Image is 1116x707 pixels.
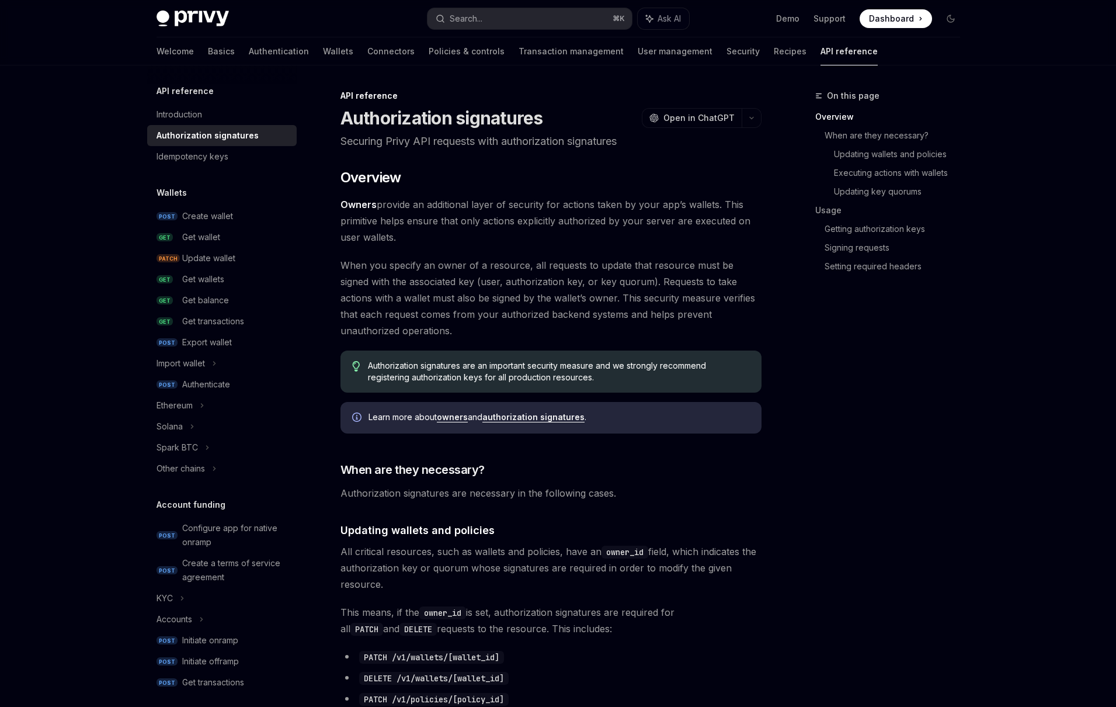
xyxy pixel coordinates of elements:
[827,89,879,103] span: On this page
[157,498,225,512] h5: Account funding
[147,104,297,125] a: Introduction
[157,150,228,164] div: Idempotency keys
[157,636,178,645] span: POST
[182,335,232,349] div: Export wallet
[774,37,806,65] a: Recipes
[157,254,180,263] span: PATCH
[834,182,969,201] a: Updating key quorums
[340,543,762,592] span: All critical resources, such as wallets and policies, have an field, which indicates the authoriz...
[834,145,969,164] a: Updating wallets and policies
[157,186,187,200] h5: Wallets
[157,398,193,413] div: Ethereum
[147,248,297,269] a: PATCHUpdate wallet
[815,108,969,126] a: Overview
[519,37,624,65] a: Transaction management
[147,672,297,693] a: POSTGet transactions
[182,521,290,549] div: Configure app for native onramp
[157,37,194,65] a: Welcome
[157,317,173,326] span: GET
[482,412,585,422] a: authorization signatures
[399,623,437,636] code: DELETE
[638,8,689,29] button: Ask AI
[157,212,178,221] span: POST
[147,206,297,227] a: POSTCreate wallet
[157,338,178,347] span: POST
[340,108,543,129] h1: Authorization signatures
[157,531,178,540] span: POST
[663,112,735,124] span: Open in ChatGPT
[182,675,244,689] div: Get transactions
[613,14,625,23] span: ⌘ K
[825,220,969,238] a: Getting authorization keys
[157,296,173,305] span: GET
[208,37,235,65] a: Basics
[658,13,681,25] span: Ask AI
[147,227,297,248] a: GETGet wallet
[147,311,297,332] a: GETGet transactions
[368,360,749,383] span: Authorization signatures are an important security measure and we strongly recommend registering ...
[157,612,192,626] div: Accounts
[834,164,969,182] a: Executing actions with wallets
[157,657,178,666] span: POST
[182,654,239,668] div: Initiate offramp
[157,462,205,476] div: Other chains
[941,9,960,28] button: Toggle dark mode
[157,11,229,27] img: dark logo
[157,233,173,242] span: GET
[147,374,297,395] a: POSTAuthenticate
[359,693,509,706] code: PATCH /v1/policies/[policy_id]
[350,623,383,636] code: PATCH
[340,604,762,637] span: This means, if the is set, authorization signatures are required for all and requests to the reso...
[147,290,297,311] a: GETGet balance
[825,126,969,145] a: When are they necessary?
[869,13,914,25] span: Dashboard
[419,607,466,619] code: owner_id
[352,361,360,372] svg: Tip
[359,672,509,685] code: DELETE /v1/wallets/[wallet_id]
[157,275,173,284] span: GET
[157,566,178,575] span: POST
[340,257,762,339] span: When you specify an owner of a resource, all requests to update that resource must be signed with...
[602,546,648,559] code: owner_id
[182,377,230,391] div: Authenticate
[340,133,762,150] p: Securing Privy API requests with authorization signatures
[429,37,505,65] a: Policies & controls
[813,13,846,25] a: Support
[182,209,233,223] div: Create wallet
[821,37,878,65] a: API reference
[776,13,799,25] a: Demo
[437,412,468,422] a: owners
[359,651,504,664] code: PATCH /v1/wallets/[wallet_id]
[157,591,173,605] div: KYC
[427,8,632,29] button: Search...⌘K
[157,356,205,370] div: Import wallet
[147,146,297,167] a: Idempotency keys
[825,257,969,276] a: Setting required headers
[157,129,259,143] div: Authorization signatures
[340,485,762,501] span: Authorization signatures are necessary in the following cases.
[825,238,969,257] a: Signing requests
[182,633,238,647] div: Initiate onramp
[340,168,401,187] span: Overview
[340,196,762,245] span: provide an additional layer of security for actions taken by your app’s wallets. This primitive h...
[157,420,183,434] div: Solana
[340,462,485,478] span: When are they necessary?
[726,37,760,65] a: Security
[368,411,750,423] span: Learn more about and .
[340,199,377,211] a: Owners
[323,37,353,65] a: Wallets
[182,230,220,244] div: Get wallet
[642,108,742,128] button: Open in ChatGPT
[182,251,235,265] div: Update wallet
[147,332,297,353] a: POSTExport wallet
[157,108,202,122] div: Introduction
[147,269,297,290] a: GETGet wallets
[815,201,969,220] a: Usage
[860,9,932,28] a: Dashboard
[147,518,297,553] a: POSTConfigure app for native onramp
[182,556,290,584] div: Create a terms of service agreement
[147,553,297,588] a: POSTCreate a terms of service agreement
[147,125,297,146] a: Authorization signatures
[367,37,415,65] a: Connectors
[147,651,297,672] a: POSTInitiate offramp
